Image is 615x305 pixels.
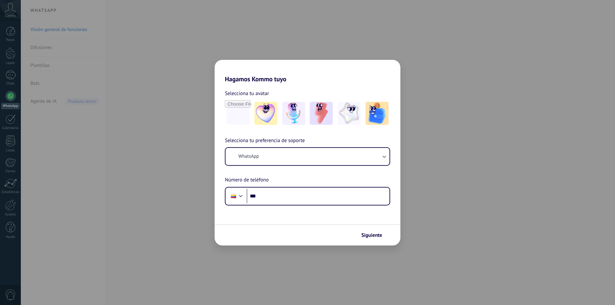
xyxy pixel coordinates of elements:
button: Siguiente [358,230,391,241]
img: -3.jpeg [310,102,333,125]
span: Siguiente [361,233,382,237]
img: -1.jpeg [254,102,277,125]
span: Número de teléfono [225,176,269,184]
span: Selecciona tu preferencia de soporte [225,137,305,145]
span: Selecciona tu avatar [225,89,269,98]
img: -2.jpeg [282,102,305,125]
img: -5.jpeg [365,102,389,125]
img: -4.jpeg [338,102,361,125]
h2: Hagamos Kommo tuyo [215,60,400,83]
div: Colombia: + 57 [227,189,240,203]
button: WhatsApp [225,148,389,165]
span: WhatsApp [238,153,259,160]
